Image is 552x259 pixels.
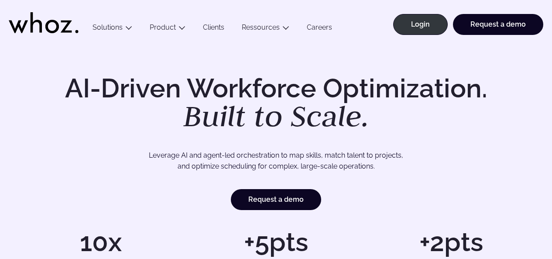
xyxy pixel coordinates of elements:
[84,23,141,35] button: Solutions
[150,23,176,31] a: Product
[17,229,184,255] h1: 10x
[141,23,194,35] button: Product
[194,23,233,35] a: Clients
[453,14,543,35] a: Request a demo
[368,229,535,255] h1: +2pts
[298,23,341,35] a: Careers
[43,150,509,172] p: Leverage AI and agent-led orchestration to map skills, match talent to projects, and optimize sch...
[242,23,280,31] a: Ressources
[231,189,321,210] a: Request a demo
[193,229,360,255] h1: +5pts
[393,14,448,35] a: Login
[183,97,369,135] em: Built to Scale.
[233,23,298,35] button: Ressources
[53,75,500,131] h1: AI-Driven Workforce Optimization.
